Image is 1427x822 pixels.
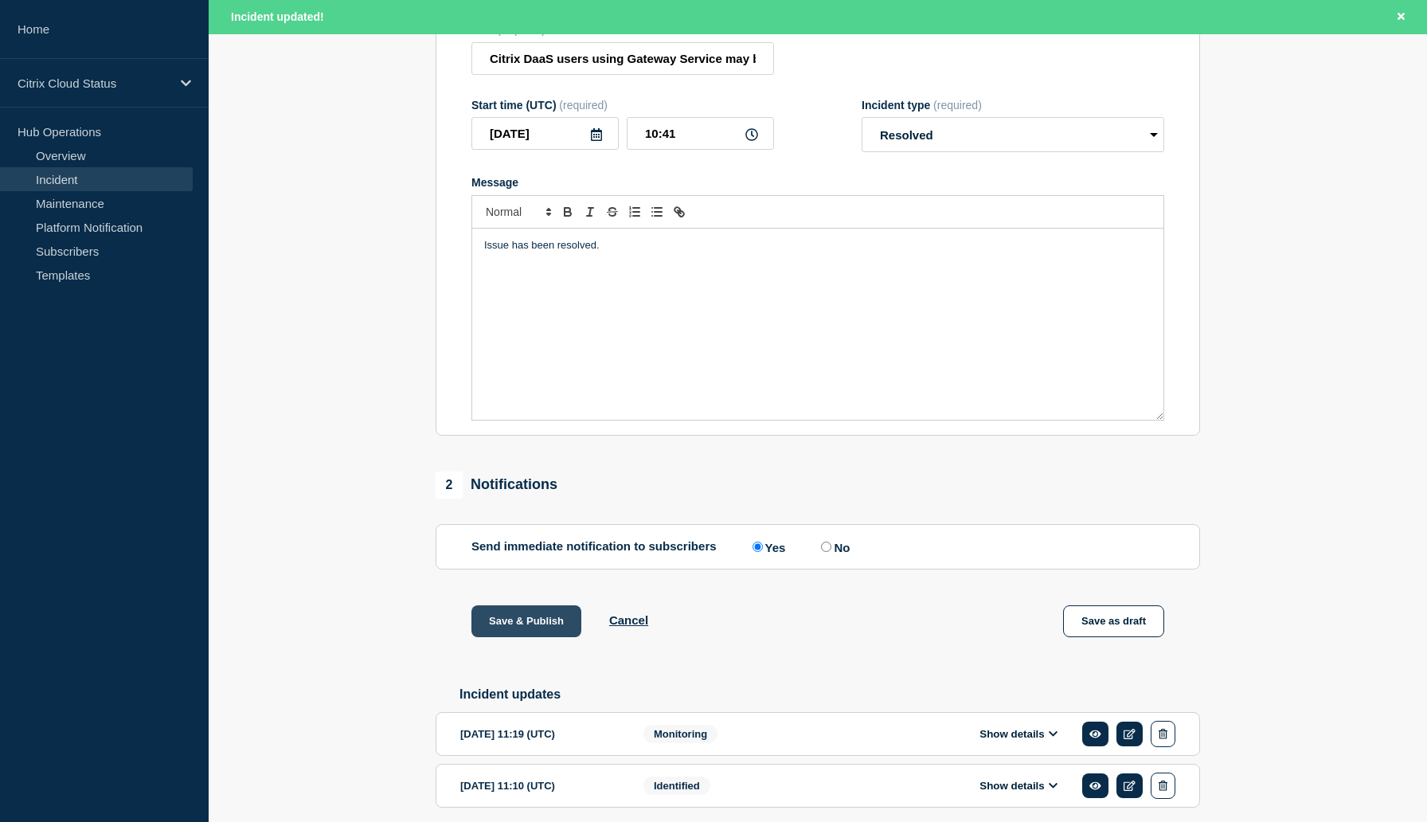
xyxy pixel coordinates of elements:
[471,42,774,75] input: Title
[627,117,774,150] input: HH:MM
[459,687,1200,702] h2: Incident updates
[643,725,717,743] span: Monitoring
[1063,605,1164,637] button: Save as draft
[643,777,710,795] span: Identified
[472,229,1163,420] div: Message
[753,542,763,552] input: Yes
[624,202,646,221] button: Toggle ordered list
[471,539,1164,554] div: Send immediate notification to subscribers
[559,99,608,112] span: (required)
[646,202,668,221] button: Toggle bulleted list
[436,472,463,499] span: 2
[862,117,1164,152] select: Incident type
[579,202,601,221] button: Toggle italic text
[436,472,557,499] div: Notifications
[601,202,624,221] button: Toggle strikethrough text
[471,117,619,150] input: YYYY-MM-DD
[975,779,1062,793] button: Show details
[479,202,557,221] span: Font size
[231,10,324,23] span: Incident updated!
[975,727,1062,741] button: Show details
[471,99,774,112] div: Start time (UTC)
[862,99,1164,112] div: Incident type
[471,605,581,637] button: Save & Publish
[749,539,786,554] label: Yes
[471,176,1164,189] div: Message
[1391,8,1411,26] button: Close banner
[557,202,579,221] button: Toggle bold text
[484,238,1151,252] p: Issue has been resolved.
[668,202,690,221] button: Toggle link
[817,539,850,554] label: No
[460,721,620,747] div: [DATE] 11:19 (UTC)
[821,542,831,552] input: No
[18,76,170,90] p: Citrix Cloud Status
[609,613,648,627] button: Cancel
[933,99,982,112] span: (required)
[471,539,717,554] p: Send immediate notification to subscribers
[460,773,620,799] div: [DATE] 11:10 (UTC)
